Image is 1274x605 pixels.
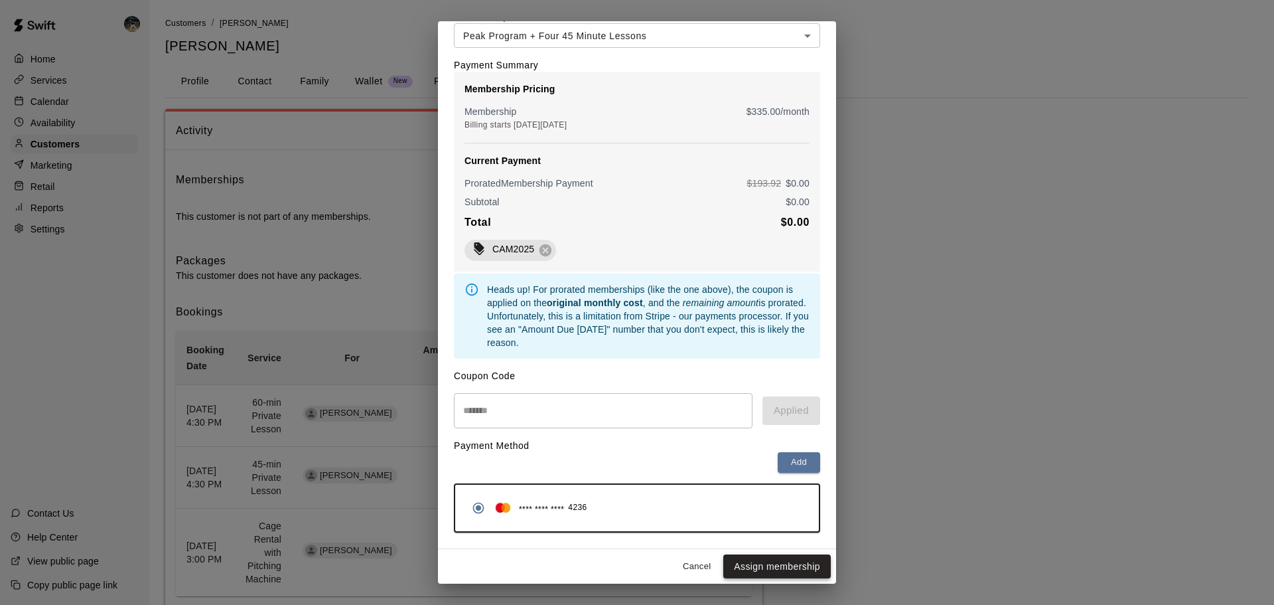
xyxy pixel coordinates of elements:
div: Heads up! For prorated memberships (like the one above), the coupon is applied on the , and the i... [487,278,810,355]
p: Current Payment [464,154,810,167]
img: Credit card brand logo [491,501,515,515]
p: Membership [464,105,517,118]
p: Prorated Membership Payment [464,177,593,190]
button: Add [778,452,820,473]
p: Membership Pricing [464,82,810,96]
label: Payment Method [454,440,530,451]
button: Cancel [675,557,718,577]
p: $ 0.00 [786,177,810,190]
button: Assign membership [723,555,831,579]
p: CAM2025 [492,242,534,256]
p: $ 0.00 [786,195,810,209]
b: original monthly cost [547,298,643,308]
span: Billing starts [DATE][DATE] [464,120,567,130]
p: Subtotal [464,195,500,209]
p: $ 193.92 [747,177,782,190]
span: 4236 [568,501,587,515]
label: Payment Summary [454,60,538,70]
b: Total [464,216,491,228]
i: remaining amount [683,298,758,308]
b: $ 0.00 [781,216,810,228]
div: Peak Program + Four 45 Minute Lessons [454,23,820,48]
label: Coupon Code [454,371,516,381]
div: CAM2025 [464,240,556,261]
p: $ 335.00 /month [746,105,810,118]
